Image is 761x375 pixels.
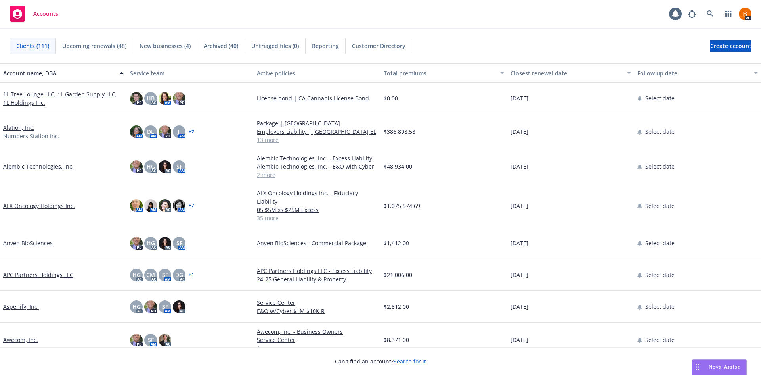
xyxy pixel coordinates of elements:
img: photo [159,92,171,105]
span: Upcoming renewals (48) [62,42,126,50]
a: Package | [GEOGRAPHIC_DATA] [257,119,377,127]
span: $21,006.00 [384,271,412,279]
a: E&O w/Cyber $1M $10K R [257,307,377,315]
span: SF [176,162,182,171]
span: [DATE] [511,202,528,210]
span: [DATE] [511,239,528,247]
span: [DATE] [511,271,528,279]
span: Accounts [33,11,58,17]
a: + 7 [189,203,194,208]
span: [DATE] [511,302,528,311]
img: photo [130,125,143,138]
span: Select date [645,302,675,311]
img: photo [144,300,157,313]
span: [DATE] [511,336,528,344]
a: 24-25 General Liability & Property [257,275,377,283]
span: $8,371.00 [384,336,409,344]
span: SF [176,239,182,247]
a: + 1 [189,273,194,277]
span: $0.00 [384,94,398,102]
a: 35 more [257,214,377,222]
a: Search for it [394,358,426,365]
a: Report a Bug [684,6,700,22]
a: ALX Oncology Holdings Inc. - Fiduciary Liability [257,189,377,206]
img: photo [159,125,171,138]
span: $2,812.00 [384,302,409,311]
span: [DATE] [511,94,528,102]
img: photo [173,199,185,212]
span: Select date [645,336,675,344]
span: Select date [645,271,675,279]
a: ALX Oncology Holdings Inc. [3,202,75,210]
a: Alembic Technologies, Inc. - Excess Liability [257,154,377,162]
a: 05 $5M xs $25M Excess [257,206,377,214]
span: HG [147,162,155,171]
span: Select date [645,162,675,171]
a: License bond | CA Cannabis License Bond [257,94,377,102]
span: HB [147,94,155,102]
span: JJ [178,127,181,136]
span: [DATE] [511,162,528,171]
img: photo [159,237,171,250]
span: [DATE] [511,127,528,136]
a: Anven BioSciences - Commercial Package [257,239,377,247]
span: DG [175,271,183,279]
div: Closest renewal date [511,69,622,77]
a: Service Center [257,336,377,344]
a: Awecom, Inc. - Business Owners [257,327,377,336]
a: APC Partners Holdings LLC [3,271,73,279]
a: 1 more [257,344,377,352]
button: Nova Assist [692,359,747,375]
img: photo [159,199,171,212]
img: photo [159,334,171,346]
img: photo [130,160,143,173]
span: Select date [645,239,675,247]
span: Can't find an account? [335,357,426,365]
span: Select date [645,127,675,136]
div: Account name, DBA [3,69,115,77]
img: photo [173,300,185,313]
span: CM [146,271,155,279]
button: Follow up date [634,63,761,83]
button: Active policies [254,63,380,83]
span: Clients (111) [16,42,49,50]
div: Drag to move [692,360,702,375]
img: photo [144,199,157,212]
button: Total premiums [380,63,507,83]
div: Follow up date [637,69,749,77]
img: photo [130,199,143,212]
span: Create account [710,38,751,54]
span: Nova Assist [709,363,740,370]
span: Select date [645,94,675,102]
a: Service Center [257,298,377,307]
div: Service team [130,69,250,77]
span: Reporting [312,42,339,50]
span: SF [148,336,154,344]
a: 2 more [257,171,377,179]
a: Awecom, Inc. [3,336,38,344]
span: Numbers Station Inc. [3,132,59,140]
img: photo [130,334,143,346]
button: Closest renewal date [507,63,634,83]
a: Switch app [721,6,736,22]
span: DL [147,127,154,136]
img: photo [739,8,751,20]
span: SF [162,302,168,311]
button: Service team [127,63,254,83]
a: Employers Liability | [GEOGRAPHIC_DATA] EL [257,127,377,136]
span: Select date [645,202,675,210]
img: photo [159,160,171,173]
span: HG [132,302,141,311]
a: 1L Tree Lounge LLC, 1L Garden Supply LLC, 1L Holdings Inc. [3,90,124,107]
a: APC Partners Holdings LLC - Excess Liability [257,267,377,275]
span: Customer Directory [352,42,405,50]
a: Aspenify, Inc. [3,302,39,311]
img: photo [130,237,143,250]
div: Active policies [257,69,377,77]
